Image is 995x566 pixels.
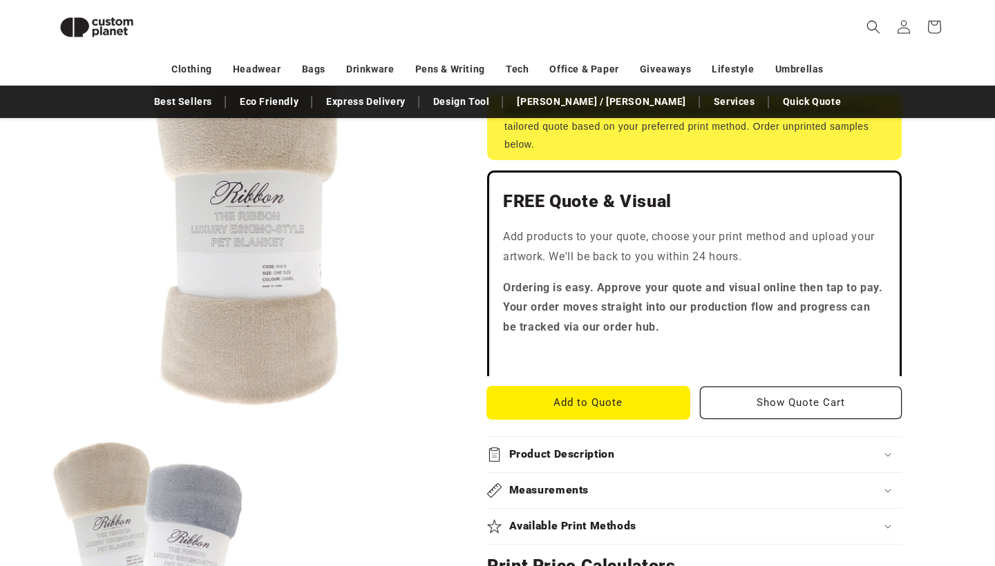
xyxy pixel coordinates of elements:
[707,90,762,114] a: Services
[506,57,529,81] a: Tech
[509,447,615,462] h2: Product Description
[503,191,886,213] h2: FREE Quote & Visual
[549,57,618,81] a: Office & Paper
[233,90,305,114] a: Eco Friendly
[346,57,394,81] a: Drinkware
[487,94,902,160] div: Price excludes your logo and setup. Submit your artwork for a tailored quote based on your prefer...
[319,90,413,114] a: Express Delivery
[302,57,325,81] a: Bags
[487,509,902,544] summary: Available Print Methods
[503,227,886,267] p: Add products to your quote, choose your print method and upload your artwork. We'll be back to yo...
[510,90,692,114] a: [PERSON_NAME] / [PERSON_NAME]
[426,90,497,114] a: Design Tool
[509,519,637,534] h2: Available Print Methods
[415,57,485,81] a: Pens & Writing
[503,281,883,334] strong: Ordering is easy. Approve your quote and visual online then tap to pay. Your order moves straight...
[233,57,281,81] a: Headwear
[700,387,902,419] button: Show Quote Cart
[147,90,219,114] a: Best Sellers
[712,57,754,81] a: Lifestyle
[858,12,889,42] summary: Search
[503,349,886,362] iframe: Customer reviews powered by Trustpilot
[758,417,995,566] iframe: Chat Widget
[171,57,212,81] a: Clothing
[487,437,902,472] summary: Product Description
[487,473,902,508] summary: Measurements
[640,57,691,81] a: Giveaways
[487,387,690,419] button: Add to Quote
[776,90,849,114] a: Quick Quote
[48,6,145,49] img: Custom Planet
[509,483,589,498] h2: Measurements
[775,57,824,81] a: Umbrellas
